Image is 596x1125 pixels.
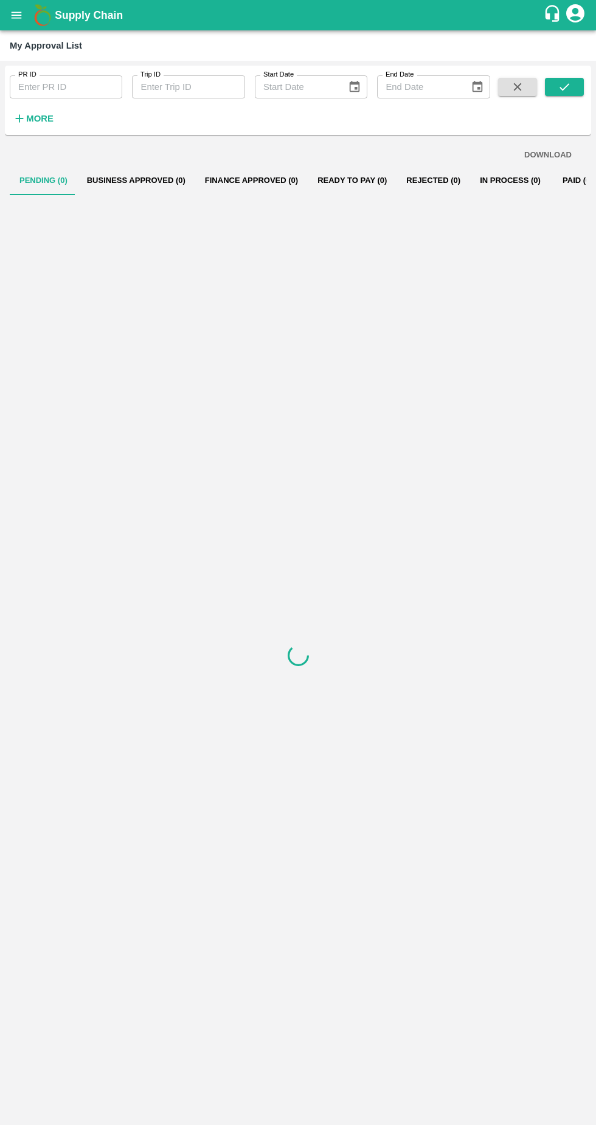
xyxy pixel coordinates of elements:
[26,114,54,123] strong: More
[30,3,55,27] img: logo
[10,166,77,195] button: Pending (0)
[564,2,586,28] div: account of current user
[55,9,123,21] b: Supply Chain
[140,70,161,80] label: Trip ID
[519,145,577,166] button: DOWNLOAD
[195,166,308,195] button: Finance Approved (0)
[308,166,397,195] button: Ready To Pay (0)
[132,75,244,98] input: Enter Trip ID
[10,108,57,129] button: More
[255,75,338,98] input: Start Date
[470,166,550,195] button: In Process (0)
[77,166,195,195] button: Business Approved (0)
[2,1,30,29] button: open drawer
[466,75,489,98] button: Choose date
[18,70,36,80] label: PR ID
[55,7,543,24] a: Supply Chain
[10,38,82,53] div: My Approval List
[397,166,470,195] button: Rejected (0)
[10,75,122,98] input: Enter PR ID
[543,4,564,26] div: customer-support
[343,75,366,98] button: Choose date
[377,75,460,98] input: End Date
[386,70,414,80] label: End Date
[263,70,294,80] label: Start Date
